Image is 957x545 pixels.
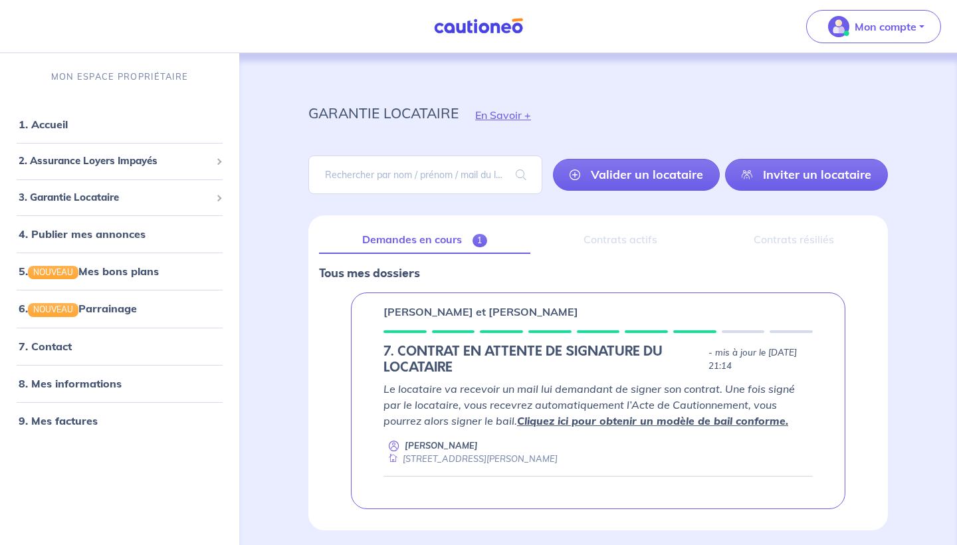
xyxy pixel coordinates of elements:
div: 7. Contact [5,333,234,360]
span: search [500,156,542,193]
div: [STREET_ADDRESS][PERSON_NAME] [383,453,558,465]
h5: 7. CONTRAT EN ATTENTE DE SIGNATURE DU LOCATAIRE [383,344,703,376]
div: 6.NOUVEAUParrainage [5,295,234,322]
p: MON ESPACE PROPRIÉTAIRE [51,70,188,83]
button: En Savoir + [459,96,548,134]
p: Tous mes dossiers [319,265,877,282]
div: 4. Publier mes annonces [5,221,234,247]
a: 4. Publier mes annonces [19,227,146,241]
div: 1. Accueil [5,111,234,138]
a: Inviter un locataire [725,159,888,191]
input: Rechercher par nom / prénom / mail du locataire [308,156,542,194]
div: 9. Mes factures [5,407,234,434]
a: 1. Accueil [19,118,68,131]
span: 1 [473,234,488,247]
div: 2. Assurance Loyers Impayés [5,148,234,174]
a: 5.NOUVEAUMes bons plans [19,265,159,278]
img: Cautioneo [429,18,528,35]
p: [PERSON_NAME] et [PERSON_NAME] [383,304,578,320]
a: Valider un locataire [553,159,720,191]
p: - mis à jour le [DATE] 21:14 [708,346,813,373]
p: garantie locataire [308,101,459,125]
div: 8. Mes informations [5,370,234,397]
a: 7. Contact [19,340,72,353]
span: 2. Assurance Loyers Impayés [19,154,211,169]
a: 9. Mes factures [19,414,98,427]
button: illu_account_valid_menu.svgMon compte [806,10,941,43]
div: 5.NOUVEAUMes bons plans [5,258,234,284]
img: illu_account_valid_menu.svg [828,16,849,37]
a: 6.NOUVEAUParrainage [19,302,137,315]
a: Cliquez ici pour obtenir un modèle de bail conforme. [517,414,788,427]
span: 3. Garantie Locataire [19,190,211,205]
a: Demandes en cours1 [319,226,530,254]
div: state: RENTER-PAYMENT-METHOD-IN-PROGRESS, Context: IN-LANDLORD,IS-GL-CAUTION-IN-LANDLORD [383,344,813,376]
div: 3. Garantie Locataire [5,185,234,211]
p: Mon compte [855,19,916,35]
p: [PERSON_NAME] [405,439,478,452]
em: Le locataire va recevoir un mail lui demandant de signer son contrat. Une fois signé par le locat... [383,382,795,427]
a: 8. Mes informations [19,377,122,390]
